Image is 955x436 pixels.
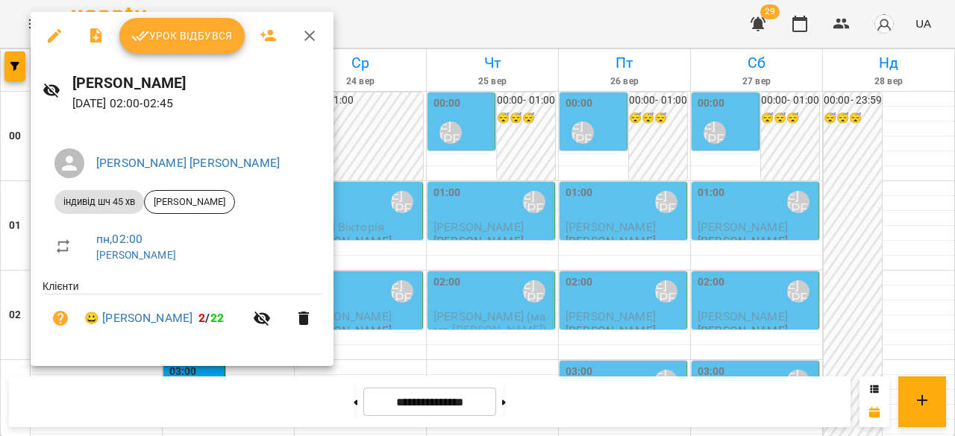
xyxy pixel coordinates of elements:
p: [DATE] 02:00 - 02:45 [72,95,322,113]
span: 22 [210,311,224,325]
b: / [198,311,224,325]
span: індивід шч 45 хв [54,195,144,209]
span: 2 [198,311,205,325]
button: Візит ще не сплачено. Додати оплату? [43,300,78,336]
span: [PERSON_NAME] [145,195,234,209]
a: 😀 [PERSON_NAME] [84,309,192,327]
span: Урок відбувся [131,27,233,45]
ul: Клієнти [43,279,322,348]
div: [PERSON_NAME] [144,190,235,214]
a: [PERSON_NAME] [PERSON_NAME] [96,156,280,170]
button: Урок відбувся [119,18,245,54]
a: [PERSON_NAME] [96,249,176,261]
a: пн , 02:00 [96,232,143,246]
h6: [PERSON_NAME] [72,72,322,95]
